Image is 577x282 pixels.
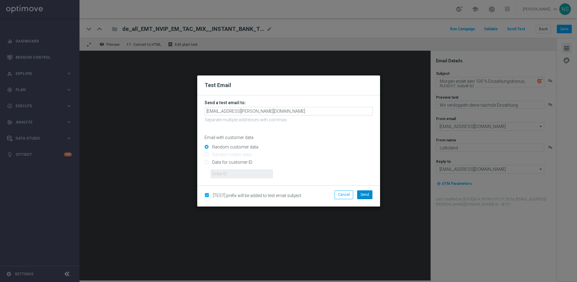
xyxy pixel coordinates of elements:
[205,100,373,105] h3: Send a test email to:
[361,192,369,197] span: Send
[213,193,301,198] span: [TEST] prefix will be added to test email subject
[211,144,258,150] label: Random customer data
[335,190,353,199] button: Cancel
[205,82,373,89] h2: Test Email
[205,135,373,140] p: Email with customer data
[357,190,372,199] button: Send
[211,170,273,178] input: Enter ID
[205,117,373,123] p: Separate multiple addresses with commas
